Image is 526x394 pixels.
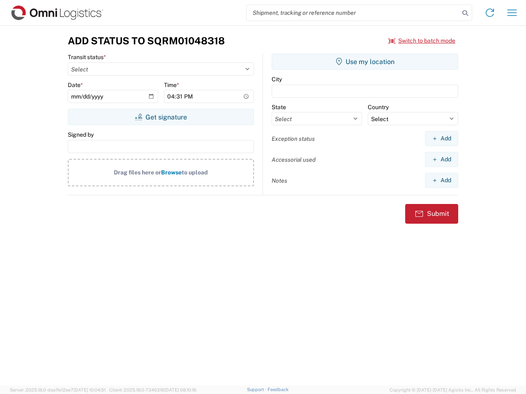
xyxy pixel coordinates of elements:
button: Get signature [68,109,254,125]
label: Country [368,103,389,111]
button: Add [425,152,458,167]
span: Copyright © [DATE]-[DATE] Agistix Inc., All Rights Reserved [390,386,516,394]
span: Client: 2025.18.0-7346316 [109,387,196,392]
button: Add [425,173,458,188]
h3: Add Status to SQRM01048318 [68,35,225,47]
button: Use my location [272,53,458,70]
span: Server: 2025.18.0-daa1fe12ee7 [10,387,106,392]
span: [DATE] 10:04:51 [74,387,106,392]
a: Support [247,387,268,392]
button: Switch to batch mode [388,34,455,48]
label: Transit status [68,53,106,61]
label: Notes [272,177,287,184]
label: Date [68,81,83,89]
span: [DATE] 08:10:16 [164,387,196,392]
span: to upload [182,169,208,176]
label: Accessorial used [272,156,316,163]
label: State [272,103,286,111]
a: Feedback [268,387,288,392]
button: Add [425,131,458,146]
label: Exception status [272,135,315,142]
span: Drag files here or [114,169,161,176]
button: Submit [405,204,458,224]
input: Shipment, tracking or reference number [247,5,459,21]
label: City [272,76,282,83]
span: Browse [161,169,182,176]
label: Signed by [68,131,94,138]
label: Time [164,81,179,89]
